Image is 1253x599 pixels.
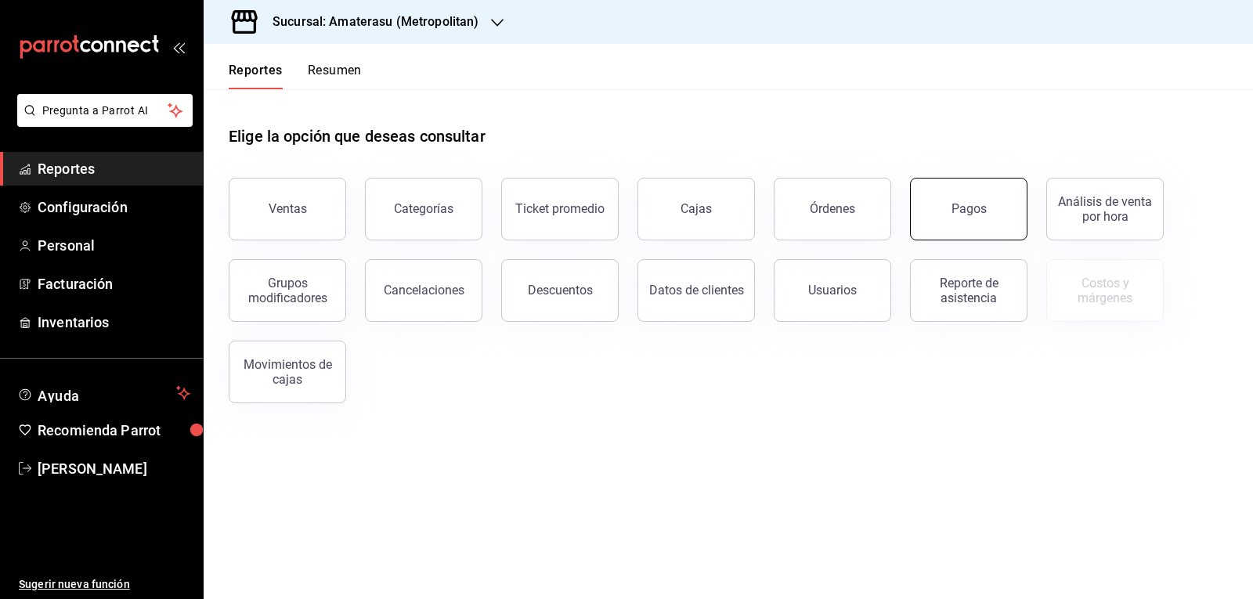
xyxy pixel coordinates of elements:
[951,201,987,216] div: Pagos
[384,283,464,298] div: Cancelaciones
[229,63,283,89] button: Reportes
[260,13,478,31] h3: Sucursal: Amaterasu (Metropolitan)
[38,420,190,441] span: Recomienda Parrot
[501,178,619,240] button: Ticket promedio
[1056,276,1154,305] div: Costos y márgenes
[38,235,190,256] span: Personal
[38,384,170,402] span: Ayuda
[649,283,744,298] div: Datos de clientes
[38,158,190,179] span: Reportes
[515,201,605,216] div: Ticket promedio
[38,312,190,333] span: Inventarios
[910,259,1027,322] button: Reporte de asistencia
[1046,259,1164,322] button: Contrata inventarios para ver este reporte
[229,259,346,322] button: Grupos modificadores
[229,341,346,403] button: Movimientos de cajas
[11,114,193,130] a: Pregunta a Parrot AI
[637,178,755,240] a: Cajas
[42,103,168,119] span: Pregunta a Parrot AI
[394,201,453,216] div: Categorías
[808,283,857,298] div: Usuarios
[19,576,190,593] span: Sugerir nueva función
[229,124,486,148] h1: Elige la opción que deseas consultar
[920,276,1017,305] div: Reporte de asistencia
[1056,194,1154,224] div: Análisis de venta por hora
[308,63,362,89] button: Resumen
[1046,178,1164,240] button: Análisis de venta por hora
[528,283,593,298] div: Descuentos
[681,200,713,218] div: Cajas
[910,178,1027,240] button: Pagos
[38,197,190,218] span: Configuración
[774,178,891,240] button: Órdenes
[229,63,362,89] div: navigation tabs
[239,357,336,387] div: Movimientos de cajas
[774,259,891,322] button: Usuarios
[38,458,190,479] span: [PERSON_NAME]
[172,41,185,53] button: open_drawer_menu
[637,259,755,322] button: Datos de clientes
[17,94,193,127] button: Pregunta a Parrot AI
[269,201,307,216] div: Ventas
[38,273,190,294] span: Facturación
[229,178,346,240] button: Ventas
[239,276,336,305] div: Grupos modificadores
[501,259,619,322] button: Descuentos
[810,201,855,216] div: Órdenes
[365,178,482,240] button: Categorías
[365,259,482,322] button: Cancelaciones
